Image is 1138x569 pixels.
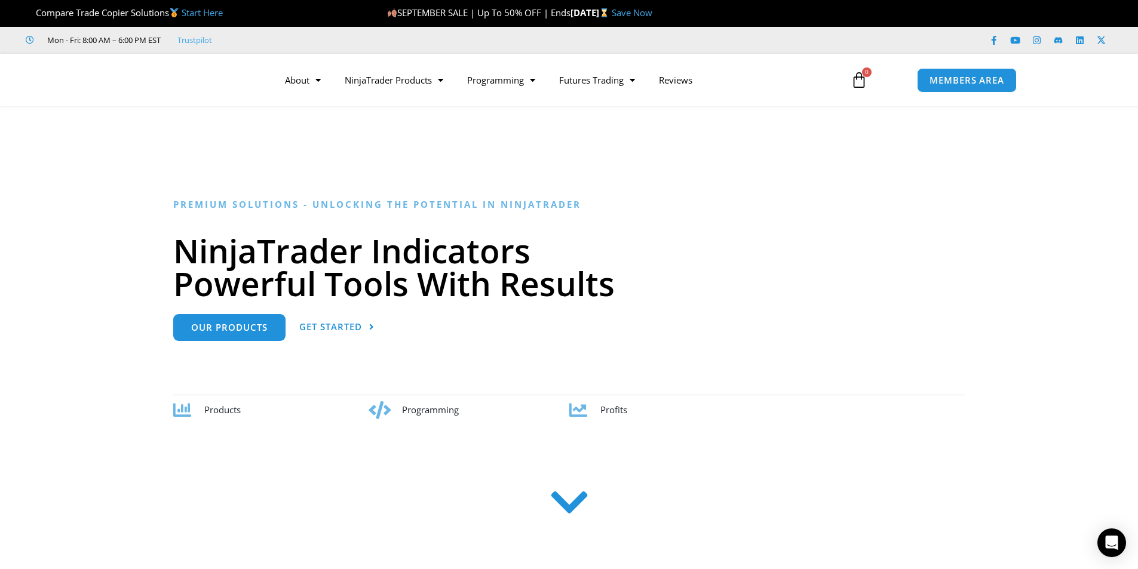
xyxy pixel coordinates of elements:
a: Futures Trading [547,66,647,94]
span: Compare Trade Copier Solutions [26,7,223,19]
span: SEPTEMBER SALE | Up To 50% OFF | Ends [387,7,570,19]
img: 🍂 [388,8,397,17]
h6: Premium Solutions - Unlocking the Potential in NinjaTrader [173,199,965,210]
h1: NinjaTrader Indicators Powerful Tools With Results [173,234,965,300]
a: 0 [833,63,885,97]
img: 🥇 [170,8,179,17]
span: Products [204,404,241,416]
span: Profits [600,404,627,416]
a: Start Here [182,7,223,19]
a: NinjaTrader Products [333,66,455,94]
span: Get Started [299,322,362,331]
span: Programming [402,404,459,416]
a: Our Products [173,314,286,341]
a: Reviews [647,66,704,94]
a: About [273,66,333,94]
span: 0 [862,67,872,77]
span: Our Products [191,323,268,332]
img: ⌛ [600,8,609,17]
a: MEMBERS AREA [917,68,1017,93]
strong: [DATE] [570,7,612,19]
img: 🏆 [26,8,35,17]
a: Programming [455,66,547,94]
nav: Menu [273,66,837,94]
a: Get Started [299,314,375,341]
a: Trustpilot [177,33,212,47]
span: Mon - Fri: 8:00 AM – 6:00 PM EST [44,33,161,47]
a: Save Now [612,7,652,19]
div: Open Intercom Messenger [1097,528,1126,557]
span: MEMBERS AREA [930,76,1004,85]
img: LogoAI | Affordable Indicators – NinjaTrader [121,59,250,102]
